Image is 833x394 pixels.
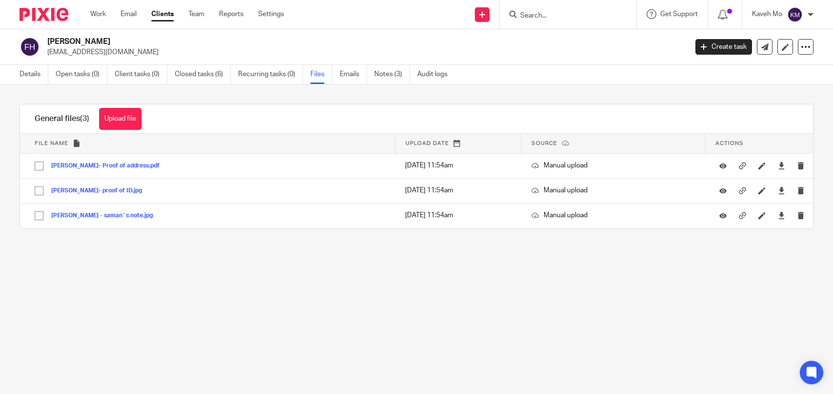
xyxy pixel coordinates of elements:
[660,11,698,18] span: Get Support
[80,115,89,123] span: (3)
[405,210,512,220] p: [DATE] 11:54am
[20,37,40,57] img: svg%3E
[115,65,167,84] a: Client tasks (0)
[787,7,803,22] img: svg%3E
[531,210,696,220] p: Manual upload
[238,65,303,84] a: Recurring tasks (0)
[752,9,782,19] p: Kaveh Mo
[417,65,455,84] a: Audit logs
[51,163,167,169] button: [PERSON_NAME]- Proof of address.pdf
[20,8,68,21] img: Pixie
[35,114,89,124] h1: General files
[405,161,512,170] p: [DATE] 11:54am
[47,47,681,57] p: [EMAIL_ADDRESS][DOMAIN_NAME]
[340,65,367,84] a: Emails
[30,157,48,175] input: Select
[56,65,107,84] a: Open tasks (0)
[35,141,68,146] span: File name
[310,65,332,84] a: Files
[121,9,137,19] a: Email
[405,186,512,195] p: [DATE] 11:54am
[20,65,48,84] a: Details
[519,12,607,21] input: Search
[695,39,752,55] a: Create task
[531,161,696,170] p: Manual upload
[47,37,554,47] h2: [PERSON_NAME]
[188,9,204,19] a: Team
[406,141,449,146] span: Upload date
[258,9,284,19] a: Settings
[374,65,410,84] a: Notes (3)
[531,141,557,146] span: Source
[778,210,785,220] a: Download
[30,207,48,225] input: Select
[175,65,231,84] a: Closed tasks (6)
[51,212,160,219] button: [PERSON_NAME] - saman`s note.jpg
[715,141,744,146] span: Actions
[219,9,244,19] a: Reports
[51,187,149,194] button: [PERSON_NAME]- proof of ID.jpg
[531,186,696,195] p: Manual upload
[778,161,785,170] a: Download
[778,186,785,195] a: Download
[90,9,106,19] a: Work
[30,182,48,200] input: Select
[151,9,174,19] a: Clients
[99,108,142,130] button: Upload file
